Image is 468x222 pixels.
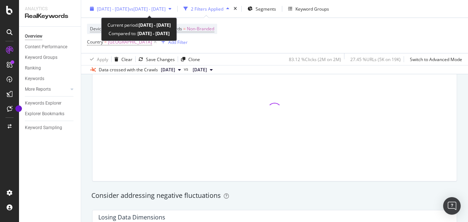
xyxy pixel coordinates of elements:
button: [DATE] [158,65,184,74]
span: Device [90,26,104,32]
div: Compared to: [109,29,170,38]
button: Add Filter [158,38,188,46]
span: Segments [256,5,276,12]
span: [GEOGRAPHIC_DATA] [108,37,152,47]
span: = [183,26,186,32]
div: Analytics [25,6,75,12]
button: Keyword Groups [285,3,332,15]
a: Keyword Sampling [25,124,76,132]
div: Clone [188,56,200,62]
a: Explorer Bookmarks [25,110,76,118]
a: Content Performance [25,43,76,51]
a: More Reports [25,86,68,93]
div: RealKeywords [25,12,75,20]
button: Segments [245,3,279,15]
span: = [104,39,107,45]
a: Ranking [25,64,76,72]
button: [DATE] [190,65,216,74]
div: Keyword Sampling [25,124,62,132]
a: Keyword Groups [25,54,76,61]
div: Tooltip anchor [15,105,22,112]
button: Switch to Advanced Mode [407,53,462,65]
button: 2 Filters Applied [181,3,232,15]
div: Keyword Groups [295,5,329,12]
div: 83.12 % Clicks ( 2M on 2M ) [289,56,341,62]
div: Overview [25,33,42,40]
span: vs [184,66,190,72]
div: 27.45 % URLs ( 5K on 19K ) [350,56,401,62]
div: 2 Filters Applied [191,5,223,12]
div: Switch to Advanced Mode [410,56,462,62]
div: Keywords Explorer [25,99,61,107]
button: Apply [87,53,108,65]
span: vs [DATE] - [DATE] [129,5,166,12]
div: Consider addressing negative fluctuations [91,191,458,200]
div: Current period: [107,21,171,29]
button: Save Changes [136,53,175,65]
div: Apply [97,56,108,62]
span: Non-Branded [187,24,214,34]
div: Save Changes [146,56,175,62]
b: [DATE] - [DATE] [139,22,171,28]
div: Content Performance [25,43,67,51]
div: Add Filter [168,39,188,45]
div: Keyword Groups [25,54,57,61]
button: Clone [178,53,200,65]
div: Data crossed with the Crawls [99,67,158,73]
div: Ranking [25,64,41,72]
div: times [232,5,238,12]
span: Country [87,39,103,45]
div: More Reports [25,86,51,93]
a: Overview [25,33,76,40]
button: Clear [112,53,132,65]
div: Explorer Bookmarks [25,110,64,118]
a: Keywords [25,75,76,83]
div: Losing Data Dimensions [98,214,165,221]
b: [DATE] - [DATE] [136,30,170,37]
button: [DATE] - [DATE]vs[DATE] - [DATE] [87,3,174,15]
span: [DATE] - [DATE] [97,5,129,12]
span: 2025 Sep. 29th [161,67,175,73]
a: Keywords Explorer [25,99,76,107]
div: Clear [121,56,132,62]
div: Open Intercom Messenger [443,197,461,215]
div: Keywords [25,75,44,83]
span: 2025 Aug. 28th [193,67,207,73]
